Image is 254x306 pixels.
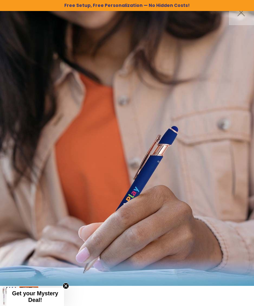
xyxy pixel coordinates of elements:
span: Get your Mystery Deal! [12,290,58,303]
button: Close teaser [63,283,69,289]
div: Get your Mystery Deal!Close teaser [6,288,64,306]
div: Custom Lexi Rose Gold Stylus Soft Touch Recycled Aluminum Pen [19,286,38,306]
